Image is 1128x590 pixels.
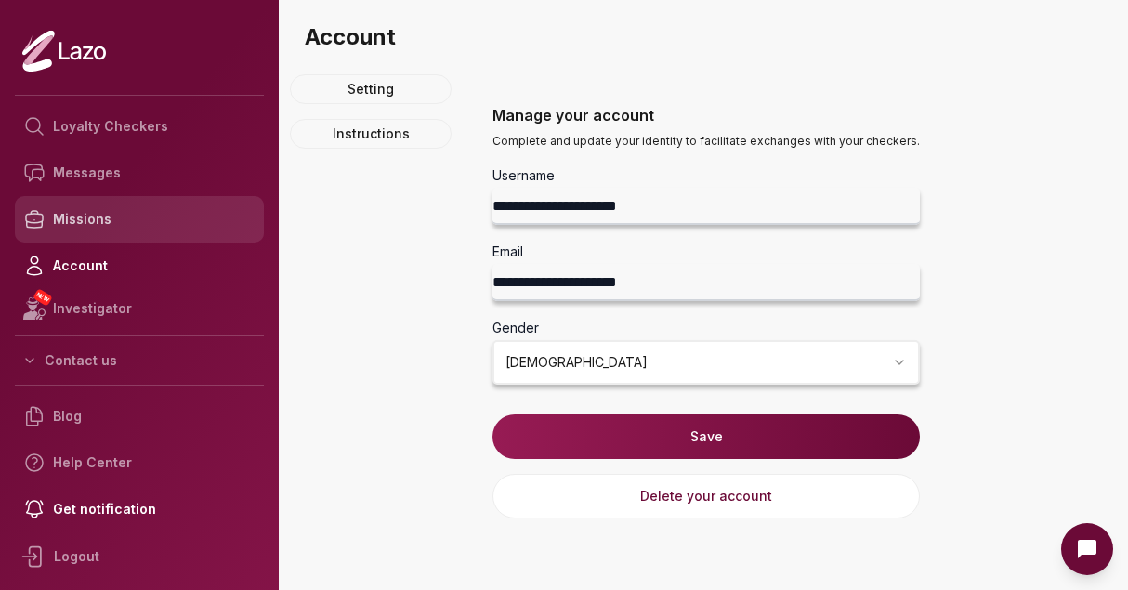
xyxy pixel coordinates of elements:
h3: Manage your account [492,104,920,126]
a: Loyalty Checkers [15,103,264,150]
a: Blog [15,393,264,439]
a: Setting [290,74,452,104]
div: Logout [15,532,264,581]
a: Get notification [15,486,264,532]
a: Instructions [290,119,452,149]
h3: Account [305,22,1113,52]
span: NEW [33,288,53,307]
button: Delete your account [492,474,920,518]
button: Save [492,414,920,459]
a: Missions [15,196,264,243]
label: Email [492,243,523,259]
label: Gender [492,320,539,335]
button: Contact us [15,344,264,377]
button: Open Intercom messenger [1061,523,1113,575]
a: Messages [15,150,264,196]
label: Username [492,167,555,183]
p: Complete and update your identity to facilitate exchanges with your checkers. [492,134,920,149]
a: NEWInvestigator [15,289,264,328]
a: Help Center [15,439,264,486]
a: Account [15,243,264,289]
